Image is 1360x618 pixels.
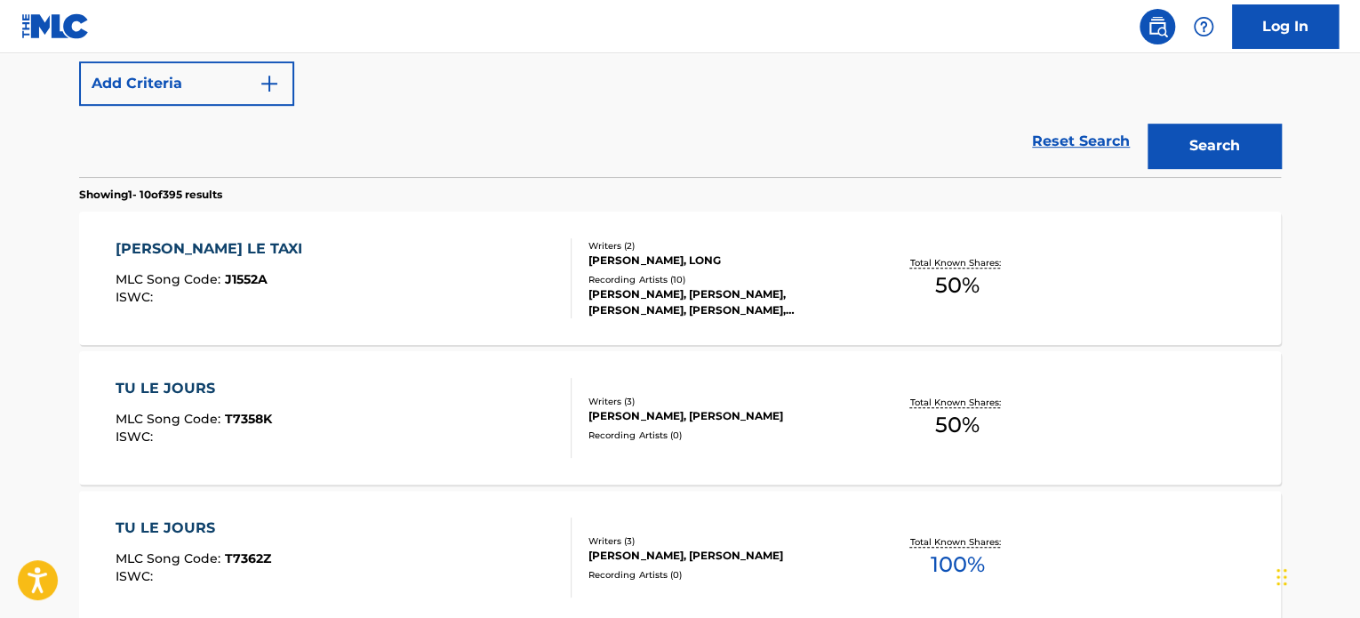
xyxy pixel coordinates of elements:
[225,271,268,287] span: J1552A
[588,253,857,269] div: [PERSON_NAME], LONG
[935,409,980,441] span: 50 %
[1148,124,1281,168] button: Search
[116,411,225,427] span: MLC Song Code :
[1276,550,1287,604] div: Drag
[935,269,980,301] span: 50 %
[1023,122,1139,161] a: Reset Search
[588,273,857,286] div: Recording Artists ( 10 )
[79,351,1281,485] a: TU LE JOURSMLC Song Code:T7358KISWC:Writers (3)[PERSON_NAME], [PERSON_NAME]Recording Artists (0)T...
[116,550,225,566] span: MLC Song Code :
[116,568,157,584] span: ISWC :
[79,187,222,203] p: Showing 1 - 10 of 395 results
[225,411,272,427] span: T7358K
[588,286,857,318] div: [PERSON_NAME], [PERSON_NAME], [PERSON_NAME], [PERSON_NAME], [PERSON_NAME]
[588,534,857,548] div: Writers ( 3 )
[116,238,311,260] div: [PERSON_NAME] LE TAXI
[116,289,157,305] span: ISWC :
[1193,16,1214,37] img: help
[1140,9,1175,44] a: Public Search
[909,535,1004,549] p: Total Known Shares:
[1271,533,1360,618] iframe: Chat Widget
[1232,4,1339,49] a: Log In
[259,73,280,94] img: 9d2ae6d4665cec9f34b9.svg
[909,256,1004,269] p: Total Known Shares:
[588,548,857,564] div: [PERSON_NAME], [PERSON_NAME]
[588,568,857,582] div: Recording Artists ( 0 )
[909,396,1004,409] p: Total Known Shares:
[1186,9,1221,44] div: Help
[116,271,225,287] span: MLC Song Code :
[1147,16,1168,37] img: search
[588,395,857,408] div: Writers ( 3 )
[588,429,857,442] div: Recording Artists ( 0 )
[79,61,294,106] button: Add Criteria
[21,13,90,39] img: MLC Logo
[79,212,1281,345] a: [PERSON_NAME] LE TAXIMLC Song Code:J1552AISWC:Writers (2)[PERSON_NAME], LONGRecording Artists (10...
[588,239,857,253] div: Writers ( 2 )
[930,549,984,581] span: 100 %
[116,518,271,539] div: TU LE JOURS
[588,408,857,424] div: [PERSON_NAME], [PERSON_NAME]
[116,378,272,399] div: TU LE JOURS
[225,550,271,566] span: T7362Z
[116,429,157,445] span: ISWC :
